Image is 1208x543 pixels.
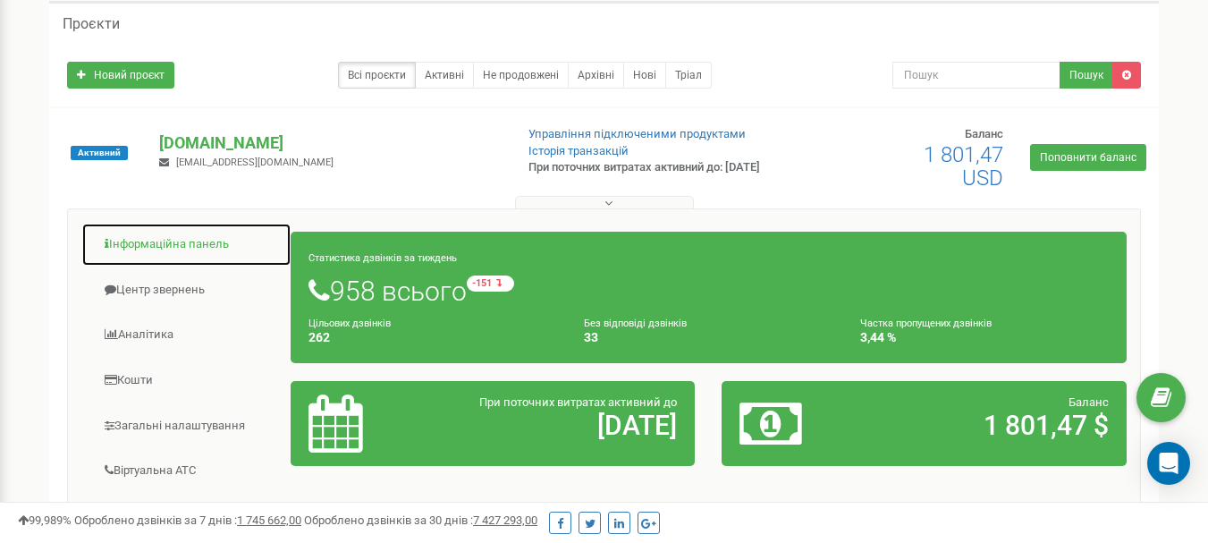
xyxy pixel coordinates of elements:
[304,513,537,527] span: Оброблено дзвінків за 30 днів :
[159,132,499,155] p: [DOMAIN_NAME]
[81,404,291,448] a: Загальні налаштування
[18,513,72,527] span: 99,989%
[1060,62,1113,89] button: Пошук
[81,359,291,403] a: Кошти
[308,331,557,344] h4: 262
[237,513,301,527] u: 1 745 662,00
[568,62,624,89] a: Архівні
[415,62,474,89] a: Активні
[965,127,1003,140] span: Баланс
[860,318,992,329] small: Частка пропущених дзвінків
[176,157,334,168] span: [EMAIL_ADDRESS][DOMAIN_NAME]
[1069,395,1109,409] span: Баланс
[81,313,291,357] a: Аналiтика
[473,62,569,89] a: Не продовжені
[81,495,291,539] a: Наскрізна аналітика
[872,411,1109,440] h2: 1 801,47 $
[81,268,291,312] a: Центр звернень
[67,62,174,89] a: Новий проєкт
[665,62,712,89] a: Тріал
[584,318,687,329] small: Без відповіді дзвінків
[924,142,1003,191] span: 1 801,47 USD
[308,318,391,329] small: Цільових дзвінків
[74,513,301,527] span: Оброблено дзвінків за 7 днів :
[528,144,629,157] a: Історія транзакцій
[81,449,291,493] a: Віртуальна АТС
[473,513,537,527] u: 7 427 293,00
[1147,442,1190,485] div: Open Intercom Messenger
[1030,144,1146,171] a: Поповнити баланс
[308,276,1109,306] h1: 958 всього
[479,395,677,409] span: При поточних витратах активний до
[892,62,1060,89] input: Пошук
[860,331,1109,344] h4: 3,44 %
[528,127,746,140] a: Управління підключеними продуктами
[440,411,677,440] h2: [DATE]
[308,252,457,264] small: Статистика дзвінків за тиждень
[467,276,514,292] small: -151
[81,223,291,267] a: Інформаційна панель
[63,16,120,32] h5: Проєкти
[584,331,832,344] h4: 33
[71,146,128,160] span: Активний
[623,62,666,89] a: Нові
[528,159,777,176] p: При поточних витратах активний до: [DATE]
[338,62,416,89] a: Всі проєкти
